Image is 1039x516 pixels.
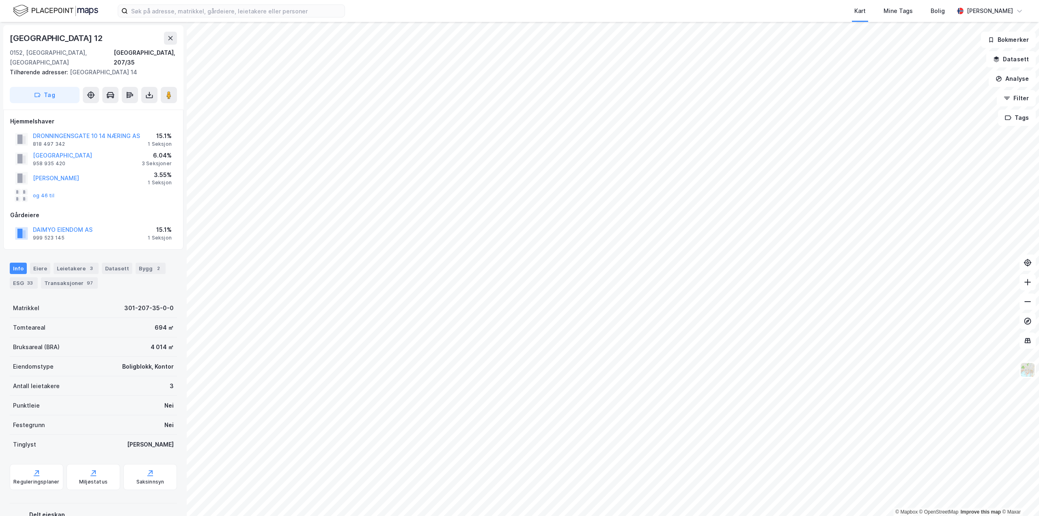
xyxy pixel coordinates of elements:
[919,509,959,515] a: OpenStreetMap
[128,5,345,17] input: Søk på adresse, matrikkel, gårdeiere, leietakere eller personer
[997,90,1036,106] button: Filter
[998,477,1039,516] div: Kontrollprogram for chat
[10,87,80,103] button: Tag
[148,235,172,241] div: 1 Seksjon
[114,48,177,67] div: [GEOGRAPHIC_DATA], 207/35
[87,264,95,272] div: 3
[1020,362,1035,378] img: Z
[10,117,177,126] div: Hjemmelshaver
[989,71,1036,87] button: Analyse
[10,277,38,289] div: ESG
[13,303,39,313] div: Matrikkel
[164,420,174,430] div: Nei
[142,151,172,160] div: 6.04%
[854,6,866,16] div: Kart
[931,6,945,16] div: Bolig
[127,440,174,449] div: [PERSON_NAME]
[10,32,104,45] div: [GEOGRAPHIC_DATA] 12
[961,509,1001,515] a: Improve this map
[41,277,98,289] div: Transaksjoner
[10,69,70,76] span: Tilhørende adresser:
[10,210,177,220] div: Gårdeiere
[154,264,162,272] div: 2
[136,479,164,485] div: Saksinnsyn
[30,263,50,274] div: Eiere
[13,4,98,18] img: logo.f888ab2527a4732fd821a326f86c7f29.svg
[54,263,99,274] div: Leietakere
[142,160,172,167] div: 3 Seksjoner
[13,440,36,449] div: Tinglyst
[967,6,1013,16] div: [PERSON_NAME]
[85,279,95,287] div: 97
[981,32,1036,48] button: Bokmerker
[986,51,1036,67] button: Datasett
[148,141,172,147] div: 1 Seksjon
[33,160,65,167] div: 958 935 420
[102,263,132,274] div: Datasett
[26,279,34,287] div: 33
[13,342,60,352] div: Bruksareal (BRA)
[151,342,174,352] div: 4 014 ㎡
[33,235,65,241] div: 999 523 145
[13,381,60,391] div: Antall leietakere
[10,48,114,67] div: 0152, [GEOGRAPHIC_DATA], [GEOGRAPHIC_DATA]
[79,479,108,485] div: Miljøstatus
[13,479,59,485] div: Reguleringsplaner
[10,263,27,274] div: Info
[13,362,54,371] div: Eiendomstype
[124,303,174,313] div: 301-207-35-0-0
[13,420,45,430] div: Festegrunn
[164,401,174,410] div: Nei
[33,141,65,147] div: 818 497 342
[122,362,174,371] div: Boligblokk, Kontor
[10,67,170,77] div: [GEOGRAPHIC_DATA] 14
[170,381,174,391] div: 3
[998,110,1036,126] button: Tags
[148,131,172,141] div: 15.1%
[148,179,172,186] div: 1 Seksjon
[155,323,174,332] div: 694 ㎡
[13,323,45,332] div: Tomteareal
[998,477,1039,516] iframe: Chat Widget
[13,401,40,410] div: Punktleie
[136,263,166,274] div: Bygg
[148,170,172,180] div: 3.55%
[884,6,913,16] div: Mine Tags
[148,225,172,235] div: 15.1%
[895,509,918,515] a: Mapbox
